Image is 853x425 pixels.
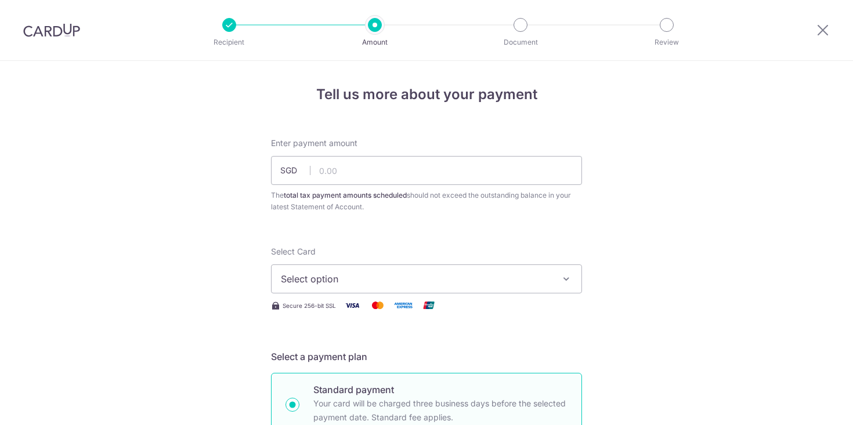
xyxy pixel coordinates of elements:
[281,272,551,286] span: Select option
[778,390,841,419] iframe: Opens a widget where you can find more information
[186,37,272,48] p: Recipient
[313,383,568,397] p: Standard payment
[313,397,568,424] p: Your card will be charged three business days before the selected payment date. Standard fee appl...
[341,298,364,313] img: Visa
[283,301,336,310] span: Secure 256-bit SSL
[392,298,415,313] img: American Express
[417,298,440,313] img: Union Pay
[366,298,389,313] img: Mastercard
[332,37,418,48] p: Amount
[271,190,582,213] div: The should not exceed the outstanding balance in your latest Statement of Account.
[280,165,310,176] span: SGD
[271,246,316,256] span: translation missing: en.payables.payment_networks.credit_card.summary.labels.select_card
[284,191,407,199] b: total tax payment amounts scheduled
[271,84,582,105] h4: Tell us more about your payment
[271,350,582,364] h5: Select a payment plan
[624,37,710,48] p: Review
[478,37,563,48] p: Document
[271,264,582,293] button: Select option
[23,23,80,37] img: CardUp
[271,156,582,185] input: 0.00
[271,137,357,149] span: Enter payment amount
